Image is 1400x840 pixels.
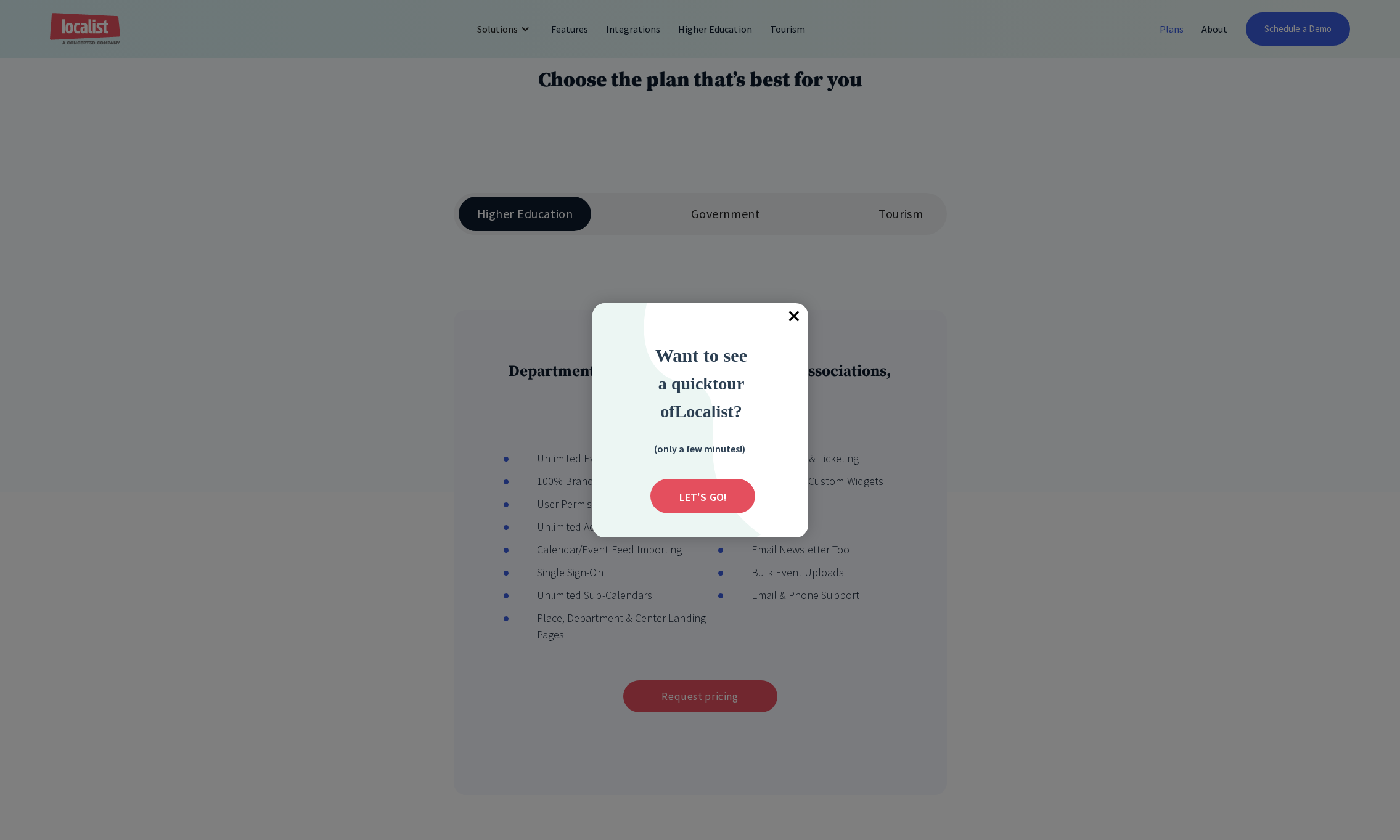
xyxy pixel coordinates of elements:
[675,402,742,421] strong: Localist?
[621,341,782,425] div: Want to see a quick tour of Localist?
[655,345,747,365] strong: Want to see
[638,441,761,456] div: (only a few minutes!)
[660,374,744,421] strong: ur of
[654,442,745,455] strong: (only a few minutes!)
[658,374,713,393] span: a quick
[781,303,808,330] span: ×
[781,303,808,330] div: Close popup
[650,479,755,513] div: Submit
[713,374,727,393] strong: to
